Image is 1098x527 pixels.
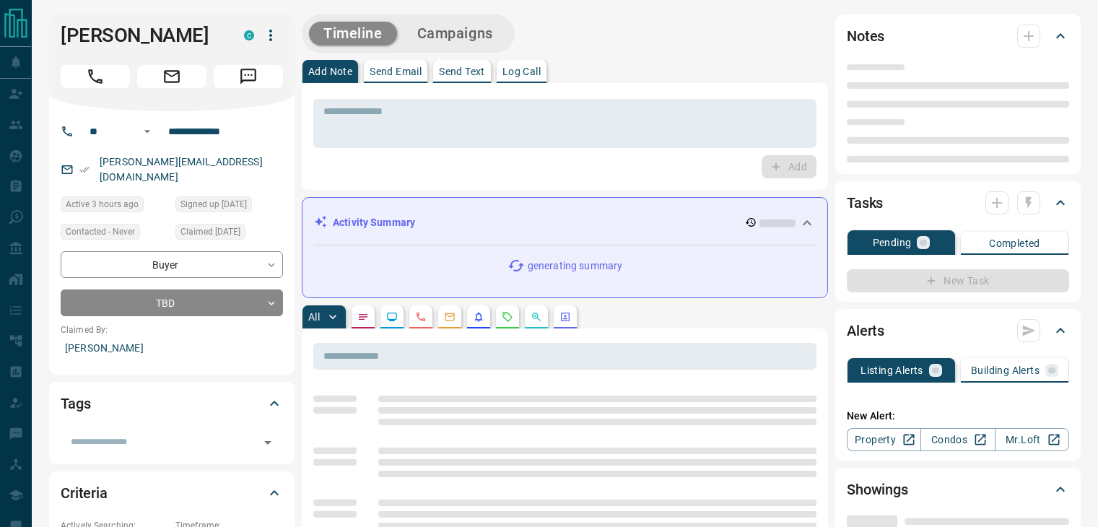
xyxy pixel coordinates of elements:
[308,312,320,322] p: All
[847,313,1069,348] div: Alerts
[139,123,156,140] button: Open
[100,156,263,183] a: [PERSON_NAME][EMAIL_ADDRESS][DOMAIN_NAME]
[61,196,168,217] div: Mon Aug 18 2025
[847,191,883,214] h2: Tasks
[61,336,283,360] p: [PERSON_NAME]
[137,65,206,88] span: Email
[258,432,278,453] button: Open
[860,365,923,375] p: Listing Alerts
[995,428,1069,451] a: Mr.Loft
[175,224,283,244] div: Sat Aug 16 2025
[66,197,139,212] span: Active 3 hours ago
[847,409,1069,424] p: New Alert:
[847,25,884,48] h2: Notes
[847,428,921,451] a: Property
[444,311,456,323] svg: Emails
[180,197,247,212] span: Signed up [DATE]
[502,66,541,77] p: Log Call
[61,482,108,505] h2: Criteria
[61,386,283,421] div: Tags
[386,311,398,323] svg: Lead Browsing Activity
[314,209,816,236] div: Activity Summary
[61,323,283,336] p: Claimed By:
[61,65,130,88] span: Call
[502,311,513,323] svg: Requests
[180,225,240,239] span: Claimed [DATE]
[333,215,415,230] p: Activity Summary
[61,24,222,47] h1: [PERSON_NAME]
[244,30,254,40] div: condos.ca
[847,472,1069,507] div: Showings
[61,289,283,316] div: TBD
[873,238,912,248] p: Pending
[403,22,507,45] button: Campaigns
[415,311,427,323] svg: Calls
[66,225,135,239] span: Contacted - Never
[79,165,90,175] svg: Email Verified
[971,365,1040,375] p: Building Alerts
[308,66,352,77] p: Add Note
[175,196,283,217] div: Tue Aug 12 2025
[989,238,1040,248] p: Completed
[847,186,1069,220] div: Tasks
[920,428,995,451] a: Condos
[61,251,283,278] div: Buyer
[528,258,622,274] p: generating summary
[370,66,422,77] p: Send Email
[559,311,571,323] svg: Agent Actions
[61,392,90,415] h2: Tags
[61,476,283,510] div: Criteria
[531,311,542,323] svg: Opportunities
[357,311,369,323] svg: Notes
[309,22,397,45] button: Timeline
[847,19,1069,53] div: Notes
[439,66,485,77] p: Send Text
[847,478,908,501] h2: Showings
[214,65,283,88] span: Message
[473,311,484,323] svg: Listing Alerts
[847,319,884,342] h2: Alerts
